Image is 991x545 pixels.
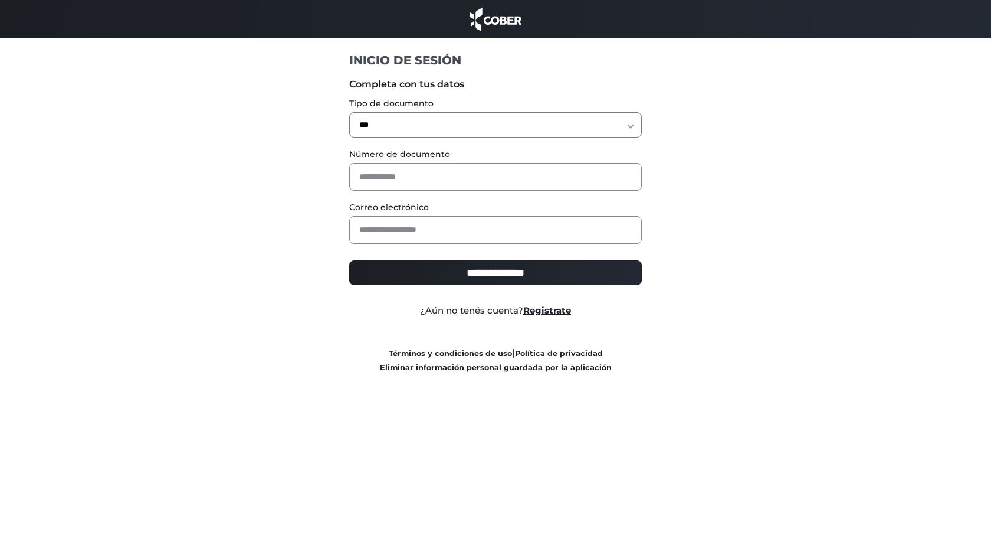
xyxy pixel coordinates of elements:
label: Correo electrónico [349,201,642,214]
a: Registrate [523,305,571,316]
div: | [340,346,651,374]
label: Número de documento [349,148,642,161]
a: Eliminar información personal guardada por la aplicación [380,363,612,372]
label: Tipo de documento [349,97,642,110]
img: cober_marca.png [467,6,524,32]
h1: INICIO DE SESIÓN [349,53,642,68]
label: Completa con tus datos [349,77,642,92]
div: ¿Aún no tenés cuenta? [340,304,651,318]
a: Términos y condiciones de uso [389,349,512,358]
a: Política de privacidad [515,349,603,358]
